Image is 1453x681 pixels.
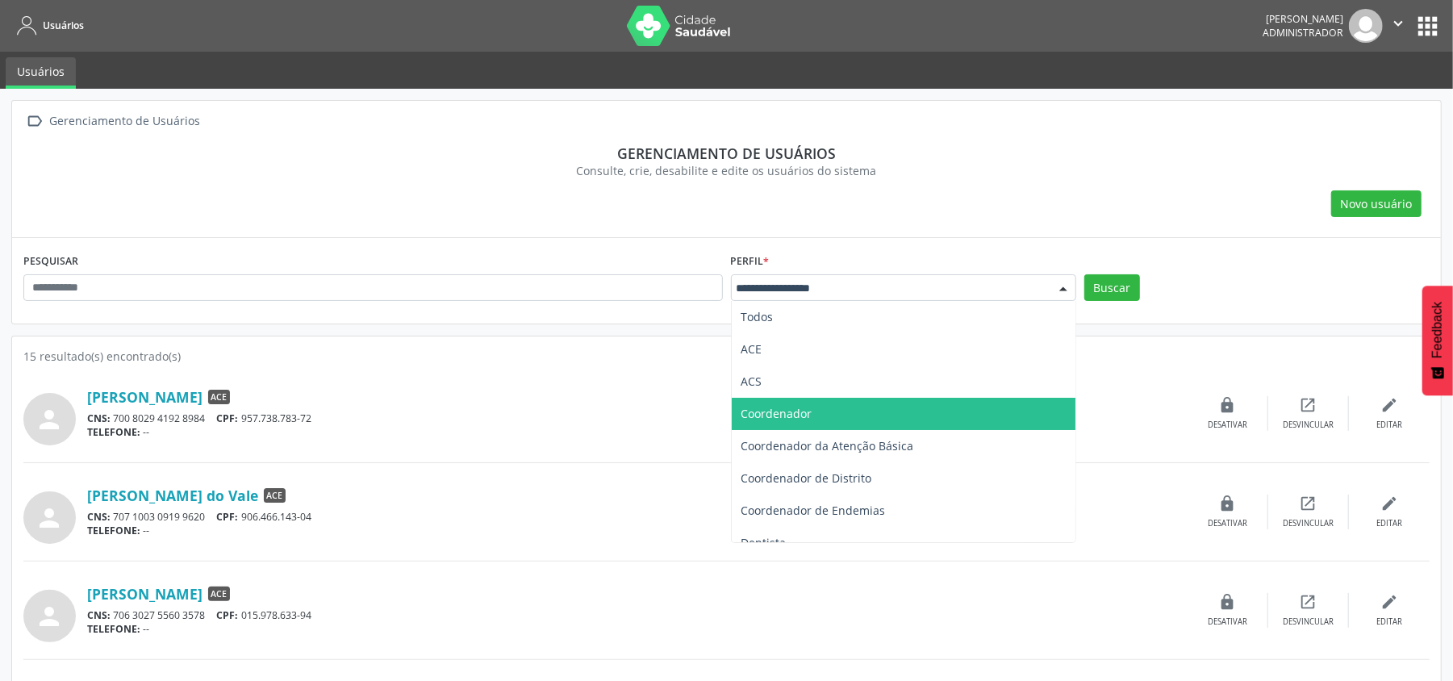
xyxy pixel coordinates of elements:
[264,488,286,503] span: ACE
[741,470,872,486] span: Coordenador de Distrito
[1331,190,1422,218] button: Novo usuário
[11,12,84,39] a: Usuários
[1422,286,1453,395] button: Feedback - Mostrar pesquisa
[741,438,914,453] span: Coordenador da Atenção Básica
[1208,518,1247,529] div: Desativar
[23,110,203,133] a:  Gerenciamento de Usuários
[741,309,774,324] span: Todos
[87,412,1188,425] div: 700 8029 4192 8984 957.738.783-72
[208,390,230,404] span: ACE
[1283,616,1334,628] div: Desvincular
[87,487,258,504] a: [PERSON_NAME] do Vale
[35,405,65,434] i: person
[87,608,1188,622] div: 706 3027 5560 3578 015.978.633-94
[1263,12,1343,26] div: [PERSON_NAME]
[35,602,65,631] i: person
[1383,9,1413,43] button: 
[1380,396,1398,414] i: edit
[731,249,770,274] label: Perfil
[1084,274,1140,302] button: Buscar
[87,622,1188,636] div: --
[1208,420,1247,431] div: Desativar
[1300,593,1317,611] i: open_in_new
[87,622,140,636] span: TELEFONE:
[87,425,1188,439] div: --
[741,406,812,421] span: Coordenador
[217,412,239,425] span: CPF:
[217,510,239,524] span: CPF:
[87,585,203,603] a: [PERSON_NAME]
[35,144,1418,162] div: Gerenciamento de usuários
[1349,9,1383,43] img: img
[87,412,111,425] span: CNS:
[1376,518,1402,529] div: Editar
[217,608,239,622] span: CPF:
[87,524,1188,537] div: --
[1430,302,1445,358] span: Feedback
[1413,12,1442,40] button: apps
[1389,15,1407,32] i: 
[23,348,1430,365] div: 15 resultado(s) encontrado(s)
[87,524,140,537] span: TELEFONE:
[741,503,886,518] span: Coordenador de Endemias
[1380,593,1398,611] i: edit
[6,57,76,89] a: Usuários
[1341,195,1413,212] span: Novo usuário
[1283,420,1334,431] div: Desvincular
[87,388,203,406] a: [PERSON_NAME]
[208,587,230,601] span: ACE
[1376,420,1402,431] div: Editar
[1300,396,1317,414] i: open_in_new
[1376,616,1402,628] div: Editar
[87,510,1188,524] div: 707 1003 0919 9620 906.466.143-04
[1219,593,1237,611] i: lock
[1208,616,1247,628] div: Desativar
[23,249,78,274] label: PESQUISAR
[35,503,65,533] i: person
[1380,495,1398,512] i: edit
[1300,495,1317,512] i: open_in_new
[87,425,140,439] span: TELEFONE:
[1219,396,1237,414] i: lock
[47,110,203,133] div: Gerenciamento de Usuários
[1263,26,1343,40] span: Administrador
[1283,518,1334,529] div: Desvincular
[741,341,762,357] span: ACE
[23,110,47,133] i: 
[87,510,111,524] span: CNS:
[741,535,787,550] span: Dentista
[741,374,762,389] span: ACS
[43,19,84,32] span: Usuários
[35,162,1418,179] div: Consulte, crie, desabilite e edite os usuários do sistema
[1219,495,1237,512] i: lock
[87,608,111,622] span: CNS:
